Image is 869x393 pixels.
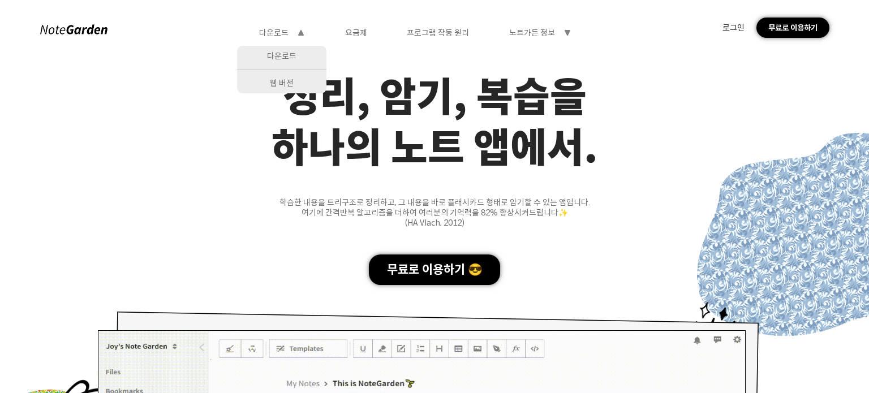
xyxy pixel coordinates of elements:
[369,254,500,286] div: 무료로 이용하기 😎
[345,28,367,38] div: 요금제
[237,46,326,67] div: 다운로드
[722,23,745,33] div: 로그인
[407,28,469,38] div: 프로그램 작동 원리
[509,28,555,38] div: 노트가든 정보
[237,72,326,93] div: 웹 버전
[259,28,289,38] div: 다운로드
[756,18,829,38] div: 무료로 이용하기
